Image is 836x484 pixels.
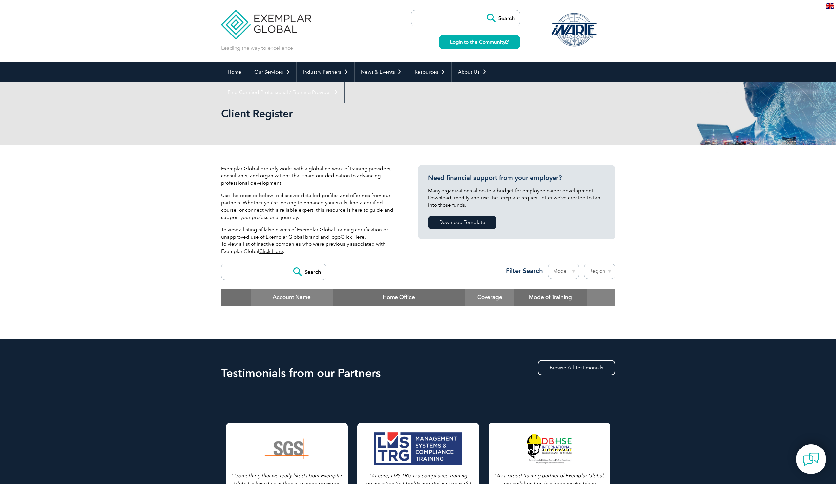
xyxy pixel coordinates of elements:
h2: Testimonials from our Partners [221,368,615,378]
a: Download Template [428,216,496,229]
input: Search [290,264,326,280]
a: Resources [408,62,451,82]
a: About Us [452,62,493,82]
a: Home [221,62,248,82]
p: Use the register below to discover detailed profiles and offerings from our partners. Whether you... [221,192,398,221]
input: Search [484,10,520,26]
p: Exemplar Global proudly works with a global network of training providers, consultants, and organ... [221,165,398,187]
a: News & Events [355,62,408,82]
a: Find Certified Professional / Training Provider [221,82,344,103]
img: en [826,3,834,9]
p: To view a listing of false claims of Exemplar Global training certification or unapproved use of ... [221,226,398,255]
p: Many organizations allocate a budget for employee career development. Download, modify and use th... [428,187,605,209]
img: open_square.png [505,40,509,44]
a: Login to the Community [439,35,520,49]
a: Click Here [259,248,283,254]
p: Leading the way to excellence [221,44,293,52]
a: Industry Partners [297,62,354,82]
th: Coverage: activate to sort column ascending [465,289,514,306]
th: Home Office: activate to sort column ascending [333,289,465,306]
a: Click Here [341,234,365,240]
h3: Need financial support from your employer? [428,174,605,182]
th: : activate to sort column ascending [587,289,615,306]
th: Mode of Training: activate to sort column ascending [514,289,587,306]
h2: Client Register [221,108,497,119]
th: Account Name: activate to sort column descending [251,289,333,306]
a: Browse All Testimonials [538,360,615,375]
a: Our Services [248,62,296,82]
img: contact-chat.png [803,451,819,468]
h3: Filter Search [502,267,543,275]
